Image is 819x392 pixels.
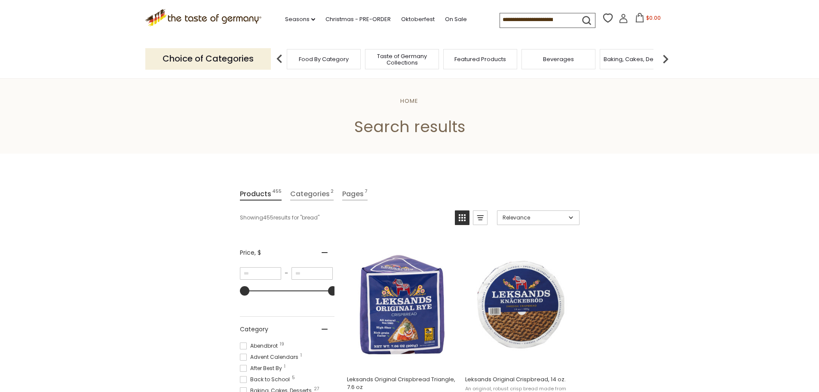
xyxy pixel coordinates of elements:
span: Relevance [503,214,566,222]
span: 5 [292,376,295,380]
span: 455 [272,188,282,200]
a: View Categories Tab [290,188,334,201]
span: 1 [301,353,302,358]
span: Price [240,248,261,257]
span: Leksands Original Crispbread, 14 oz. [465,376,577,383]
a: View Pages Tab [342,188,368,201]
span: 27 [314,387,319,391]
a: Beverages [543,56,574,62]
span: Back to School [240,376,292,383]
img: Leksands Original Crispbread Triangle [346,248,460,362]
a: Food By Category [299,56,349,62]
input: Maximum value [291,267,333,280]
b: 455 [263,214,273,222]
span: 1 [284,364,285,369]
img: previous arrow [271,50,288,68]
a: View list mode [473,210,488,225]
span: , $ [255,248,261,257]
a: Baking, Cakes, Desserts [604,56,670,62]
span: – [281,269,291,277]
span: Leksands Original Crispbread Triangle, 7.6 oz [347,376,458,391]
a: Sort options [497,210,580,225]
a: View Products Tab [240,188,282,201]
a: Home [400,97,418,105]
p: Choice of Categories [145,48,271,69]
a: On Sale [445,15,467,24]
button: $0.00 [630,13,666,26]
a: Featured Products [454,56,506,62]
a: Taste of Germany Collections [368,53,436,66]
span: Category [240,325,268,334]
img: Leksands Original Crispbread, 14 oz [464,248,578,362]
span: After Best By [240,364,285,372]
span: Advent Calendars [240,353,301,361]
span: 2 [331,188,334,200]
img: next arrow [657,50,674,68]
a: View grid mode [455,210,469,225]
a: Christmas - PRE-ORDER [325,15,391,24]
span: $0.00 [646,14,661,22]
a: Oktoberfest [401,15,435,24]
span: Abendbrot [240,342,280,350]
a: Seasons [285,15,315,24]
span: 19 [280,342,284,346]
div: Showing results for " " [240,210,448,225]
h1: Search results [27,117,792,136]
input: Minimum value [240,267,281,280]
span: 7 [365,188,368,200]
